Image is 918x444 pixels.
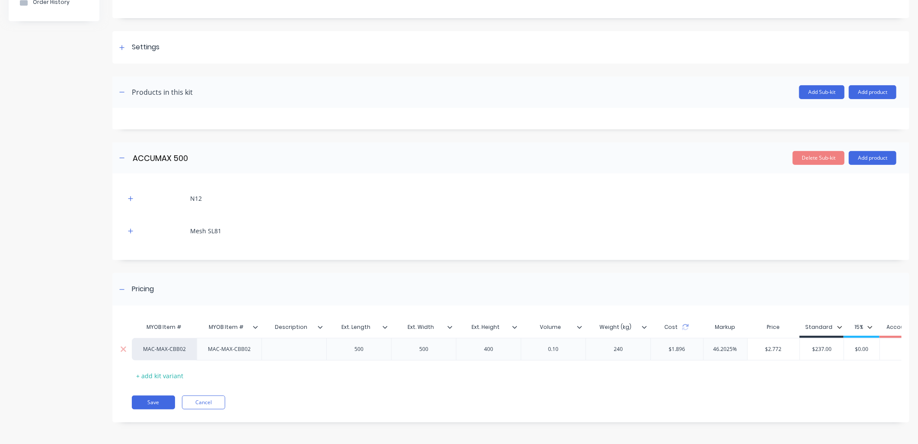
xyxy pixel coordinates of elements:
div: Ext. Length [326,319,391,336]
div: 400 [467,344,510,355]
div: $1.896 [662,338,692,360]
div: Volume [521,316,580,338]
div: MAC-MAX-CBB02 [141,345,188,353]
div: + add kit variant [132,369,188,383]
div: Price [747,319,800,336]
button: 15% [850,321,877,334]
div: N12 [190,194,202,203]
div: MYOB Item # [132,319,197,336]
div: Ext. Length [326,316,386,338]
div: Volume [521,319,586,336]
div: $0.00 [840,338,883,360]
div: Weight (kg) [586,316,645,338]
div: 500 [338,344,381,355]
div: Ext. Height [456,319,521,336]
div: Ext. Height [456,316,516,338]
input: Enter sub-kit name [132,152,285,164]
div: Standard [806,323,833,331]
div: Markup [703,319,747,336]
div: MYOB Item # [197,319,261,336]
button: Standard [801,321,847,334]
div: Description [261,316,321,338]
div: Settings [132,42,159,53]
span: Cost [664,323,678,331]
button: Add product [849,85,896,99]
div: Products in this kit [132,87,193,97]
div: MAC-MAX-CBB02 [201,344,258,355]
div: 0.10 [532,344,575,355]
div: 46.2025% [704,338,747,360]
button: Add product [849,151,896,165]
div: 240 [597,344,640,355]
div: Pricing [132,284,154,295]
div: $2.772 [748,338,800,360]
button: Save [132,396,175,409]
div: Ext. Width [391,316,451,338]
button: Add Sub-kit [799,85,845,99]
div: MYOB Item # [197,316,256,338]
div: 15% [854,323,863,331]
div: Cost [650,319,703,336]
div: Description [261,319,326,336]
div: $237.00 [800,338,844,360]
div: Weight (kg) [586,319,650,336]
div: Mesh SL81 [190,226,221,235]
div: Ext. Width [391,319,456,336]
div: 500 [402,344,446,355]
button: Cancel [182,396,225,409]
button: Delete Sub-kit [793,151,845,165]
